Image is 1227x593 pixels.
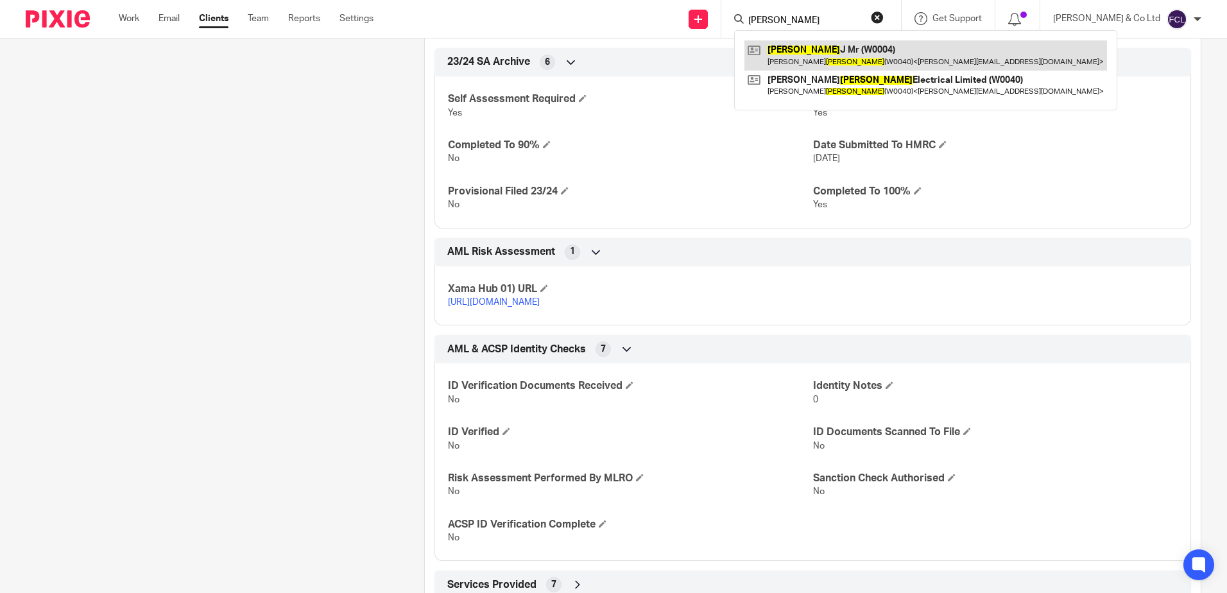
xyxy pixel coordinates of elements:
p: [PERSON_NAME] & Co Ltd [1053,12,1160,25]
h4: Completed To 90% [448,139,812,152]
button: Clear [871,11,884,24]
input: Search [747,15,862,27]
span: Yes [448,108,462,117]
span: No [813,442,825,451]
a: Email [159,12,180,25]
span: AML Risk Assessment [447,245,555,259]
a: Clients [199,12,228,25]
h4: ACSP ID Verification Complete [448,518,812,531]
span: Yes [813,108,827,117]
span: 23/24 SA Archive [447,55,530,69]
h4: ID Verification Documents Received [448,379,812,393]
h4: Xama Hub 01) URL [448,282,812,296]
span: 6 [545,56,550,69]
a: Settings [339,12,373,25]
h4: Completed To 100% [813,185,1178,198]
a: Team [248,12,269,25]
a: [URL][DOMAIN_NAME] [448,298,540,307]
h4: Self Assessment Required [448,92,812,106]
a: Work [119,12,139,25]
span: No [813,487,825,496]
h4: Provisional Filed 23/24 [448,185,812,198]
span: No [448,200,459,209]
img: svg%3E [1167,9,1187,30]
span: 0 [813,395,818,404]
h4: Sanction Check Authorised [813,472,1178,485]
span: 1 [570,245,575,258]
h4: ID Documents Scanned To File [813,425,1178,439]
h4: Identity Notes [813,379,1178,393]
span: No [448,487,459,496]
span: 7 [551,578,556,591]
span: No [448,533,459,542]
h4: Risk Assessment Performed By MLRO [448,472,812,485]
h4: Date Submitted To HMRC [813,139,1178,152]
span: Services Provided [447,578,536,592]
span: 7 [601,343,606,356]
span: Yes [813,200,827,209]
span: No [448,395,459,404]
span: No [448,442,459,451]
img: Pixie [26,10,90,28]
span: No [448,154,459,163]
h4: ID Verified [448,425,812,439]
span: AML & ACSP Identity Checks [447,343,586,356]
span: [DATE] [813,154,840,163]
span: Get Support [932,14,982,23]
a: Reports [288,12,320,25]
